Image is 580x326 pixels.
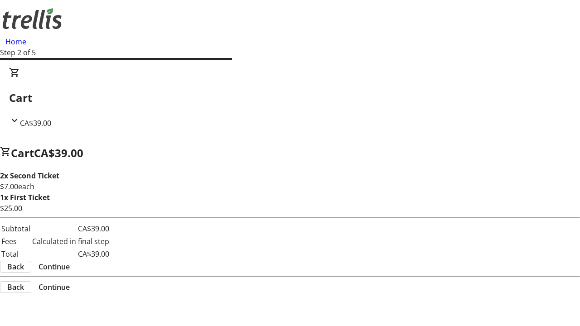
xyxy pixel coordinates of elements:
[39,261,70,272] span: Continue
[32,248,110,260] td: CA$39.00
[32,235,110,247] td: Calculated in final step
[1,235,31,247] td: Fees
[34,145,83,160] span: CA$39.00
[11,145,34,160] span: Cart
[32,223,110,235] td: CA$39.00
[31,261,77,272] button: Continue
[9,90,571,106] h2: Cart
[7,261,24,272] span: Back
[1,223,31,235] td: Subtotal
[20,118,51,128] span: CA$39.00
[9,67,571,129] div: CartCA$39.00
[1,248,31,260] td: Total
[31,282,77,292] button: Continue
[7,282,24,292] span: Back
[39,282,70,292] span: Continue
